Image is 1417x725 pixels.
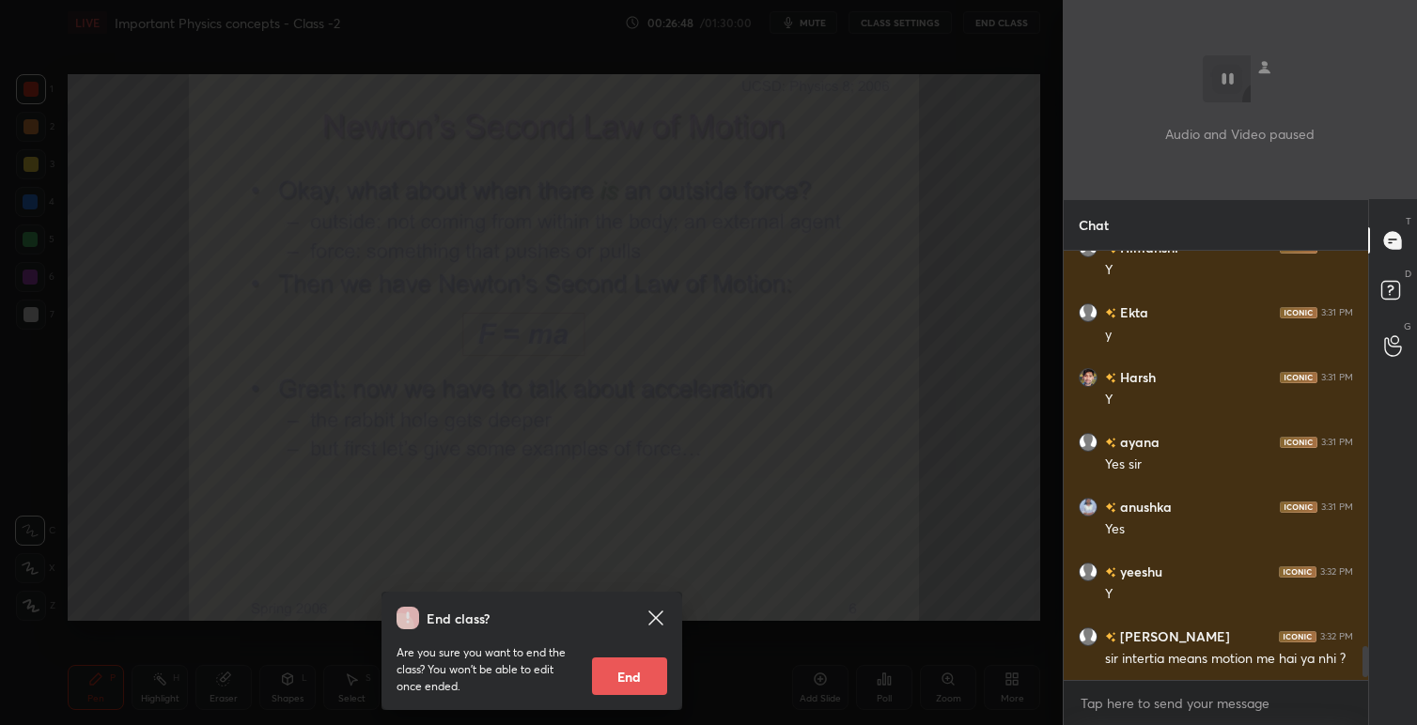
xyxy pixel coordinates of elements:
div: 3:31 PM [1321,307,1353,318]
div: 3:31 PM [1321,372,1353,383]
p: T [1406,214,1411,228]
img: iconic-dark.1390631f.png [1280,437,1317,448]
h4: End class? [427,609,490,628]
div: 3:32 PM [1320,566,1353,578]
img: default.png [1079,303,1098,322]
img: default.png [1079,433,1098,452]
img: iconic-dark.1390631f.png [1280,372,1317,383]
h6: yeeshu [1116,562,1162,581]
p: G [1404,319,1411,333]
img: no-rating-badge.077c3623.svg [1105,632,1116,642]
img: iconic-dark.1390631f.png [1280,501,1317,513]
img: iconic-dark.1390631f.png [1279,566,1316,578]
img: default.png [1079,563,1098,581]
img: no-rating-badge.077c3623.svg [1105,567,1116,578]
h6: anushka [1116,497,1172,517]
img: no-rating-badge.077c3623.svg [1105,438,1116,448]
h6: [PERSON_NAME] [1116,626,1230,646]
div: Yes sir [1105,455,1353,474]
p: Chat [1064,200,1124,250]
button: End [592,657,667,695]
img: no-rating-badge.077c3623.svg [1105,373,1116,383]
img: 3 [1079,368,1098,387]
h6: ayana [1116,432,1160,452]
p: D [1405,267,1411,281]
img: default.png [1079,627,1098,646]
div: Yes [1105,520,1353,539]
img: no-rating-badge.077c3623.svg [1105,308,1116,318]
img: iconic-dark.1390631f.png [1279,631,1316,642]
div: 3:31 PM [1321,501,1353,513]
img: iconic-dark.1390631f.png [1280,307,1317,318]
div: y [1105,326,1353,345]
h6: Ekta [1116,302,1148,322]
p: Are you sure you want to end the class? You won’t be able to edit once ended. [397,644,577,695]
img: dc2ad4dea5ed469ab22ed3b41bfef74a.jpg [1079,498,1098,517]
div: 3:31 PM [1321,437,1353,448]
h6: Harsh [1116,367,1156,387]
img: no-rating-badge.077c3623.svg [1105,502,1116,513]
div: Y [1105,585,1353,604]
div: sir intertia means motion me hai ya nhi ? [1105,650,1353,669]
div: grid [1064,251,1368,680]
div: Y [1105,391,1353,409]
div: 3:32 PM [1320,631,1353,642]
div: Y [1105,261,1353,280]
p: Audio and Video paused [1165,124,1315,144]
